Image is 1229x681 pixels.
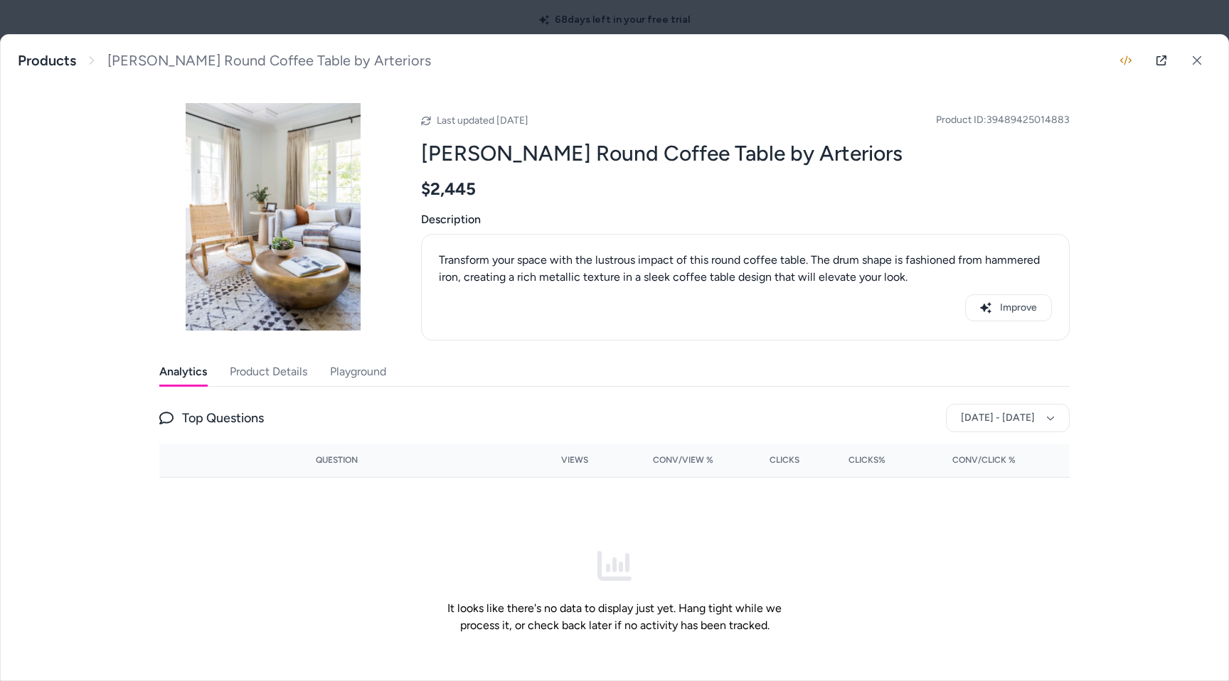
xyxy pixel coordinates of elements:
h2: [PERSON_NAME] Round Coffee Table by Arteriors [421,140,1070,167]
nav: breadcrumb [18,52,431,70]
span: Conv/View % [653,454,713,466]
span: Description [421,211,1070,228]
button: Playground [330,358,386,386]
span: Last updated [DATE] [437,114,528,127]
span: $2,445 [421,178,476,200]
span: Clicks% [848,454,885,466]
span: Question [316,454,358,466]
span: Clicks [770,454,799,466]
span: Views [561,454,588,466]
button: Conv/View % [611,449,714,471]
span: [PERSON_NAME] Round Coffee Table by Arteriors [107,52,431,70]
img: arteriors-bates.jpg [159,103,387,331]
a: Products [18,52,76,70]
button: Clicks [736,449,799,471]
button: Clicks% [822,449,885,471]
button: Improve [965,294,1052,321]
button: [DATE] - [DATE] [946,404,1070,432]
button: Question [316,449,358,471]
button: Analytics [159,358,207,386]
span: Top Questions [182,408,264,428]
p: Transform your space with the lustrous impact of this round coffee table. The drum shape is fashi... [439,252,1052,286]
span: Product ID: 39489425014883 [936,113,1070,127]
button: Product Details [230,358,307,386]
button: Views [525,449,588,471]
span: Conv/Click % [952,454,1016,466]
button: Conv/Click % [908,449,1016,471]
